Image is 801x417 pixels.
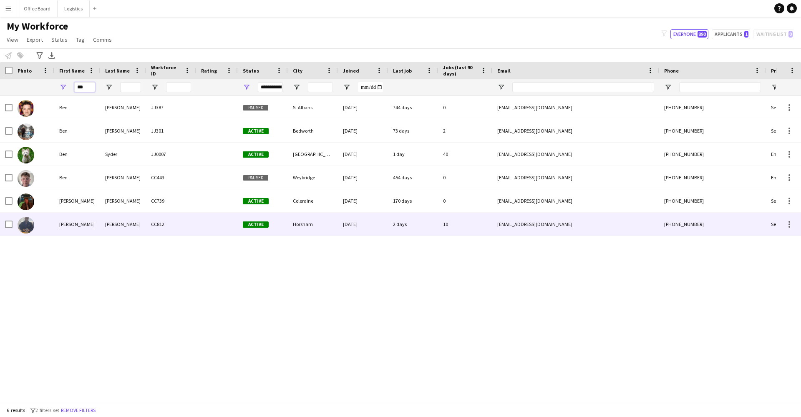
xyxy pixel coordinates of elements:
[338,96,388,119] div: [DATE]
[659,119,766,142] div: [PHONE_NUMBER]
[100,166,146,189] div: [PERSON_NAME]
[146,213,196,236] div: CC812
[7,20,68,33] span: My Workforce
[74,82,95,92] input: First Name Filter Input
[146,96,196,119] div: JJ387
[358,82,383,92] input: Joined Filter Input
[151,64,181,77] span: Workforce ID
[744,31,748,38] span: 1
[338,119,388,142] div: [DATE]
[18,217,34,234] img: Benjamin Mifsud
[243,221,269,228] span: Active
[166,82,191,92] input: Workforce ID Filter Input
[388,213,438,236] div: 2 days
[243,128,269,134] span: Active
[393,68,412,74] span: Last job
[17,0,58,17] button: Office Board
[35,407,59,413] span: 2 filters set
[679,82,761,92] input: Phone Filter Input
[388,189,438,212] div: 170 days
[492,96,659,119] div: [EMAIL_ADDRESS][DOMAIN_NAME]
[18,100,34,117] img: Ben Rogers
[771,83,778,91] button: Open Filter Menu
[670,29,708,39] button: Everyone890
[492,213,659,236] div: [EMAIL_ADDRESS][DOMAIN_NAME]
[146,166,196,189] div: CC443
[23,34,46,45] a: Export
[243,105,269,111] span: Paused
[54,96,100,119] div: Ben
[492,189,659,212] div: [EMAIL_ADDRESS][DOMAIN_NAME]
[288,96,338,119] div: St Albans
[54,119,100,142] div: Ben
[54,189,100,212] div: [PERSON_NAME]
[712,29,750,39] button: Applicants1
[771,68,788,74] span: Profile
[243,68,259,74] span: Status
[146,119,196,142] div: JJ301
[438,143,492,166] div: 40
[151,83,159,91] button: Open Filter Menu
[492,143,659,166] div: [EMAIL_ADDRESS][DOMAIN_NAME]
[54,213,100,236] div: [PERSON_NAME]
[338,166,388,189] div: [DATE]
[659,143,766,166] div: [PHONE_NUMBER]
[659,96,766,119] div: [PHONE_NUMBER]
[76,36,85,43] span: Tag
[243,83,250,91] button: Open Filter Menu
[100,119,146,142] div: [PERSON_NAME]
[48,34,71,45] a: Status
[443,64,477,77] span: Jobs (last 90 days)
[18,147,34,163] img: Ben Syder
[59,68,85,74] span: First Name
[492,119,659,142] div: [EMAIL_ADDRESS][DOMAIN_NAME]
[146,143,196,166] div: JJ0007
[438,213,492,236] div: 10
[497,68,511,74] span: Email
[54,143,100,166] div: Ben
[27,36,43,43] span: Export
[59,83,67,91] button: Open Filter Menu
[35,50,45,60] app-action-btn: Advanced filters
[18,68,32,74] span: Photo
[343,68,359,74] span: Joined
[58,0,90,17] button: Logistics
[308,82,333,92] input: City Filter Input
[18,123,34,140] img: Ben Shaw
[7,36,18,43] span: View
[338,143,388,166] div: [DATE]
[59,406,97,415] button: Remove filters
[497,83,505,91] button: Open Filter Menu
[100,143,146,166] div: Syder
[288,213,338,236] div: Horsham
[293,68,302,74] span: City
[388,119,438,142] div: 73 days
[243,198,269,204] span: Active
[388,96,438,119] div: 744 days
[338,213,388,236] div: [DATE]
[100,213,146,236] div: [PERSON_NAME]
[201,68,217,74] span: Rating
[659,189,766,212] div: [PHONE_NUMBER]
[438,166,492,189] div: 0
[388,166,438,189] div: 454 days
[492,166,659,189] div: [EMAIL_ADDRESS][DOMAIN_NAME]
[288,189,338,212] div: Coleraine
[293,83,300,91] button: Open Filter Menu
[90,34,115,45] a: Comms
[243,151,269,158] span: Active
[51,36,68,43] span: Status
[664,83,672,91] button: Open Filter Menu
[47,50,57,60] app-action-btn: Export XLSX
[659,213,766,236] div: [PHONE_NUMBER]
[438,119,492,142] div: 2
[438,189,492,212] div: 0
[18,193,34,210] img: Benjamin Mcneill
[659,166,766,189] div: [PHONE_NUMBER]
[73,34,88,45] a: Tag
[93,36,112,43] span: Comms
[100,189,146,212] div: [PERSON_NAME]
[338,189,388,212] div: [DATE]
[698,31,707,38] span: 890
[288,119,338,142] div: Bedworth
